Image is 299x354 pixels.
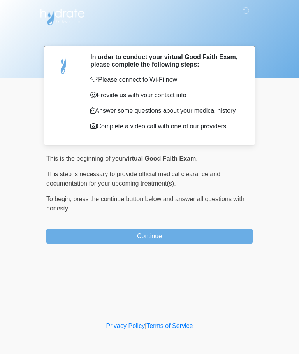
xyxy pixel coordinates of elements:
[90,53,241,68] h2: In order to conduct your virtual Good Faith Exam, please complete the following steps:
[90,122,241,131] p: Complete a video call with one of our providers
[106,322,145,329] a: Privacy Policy
[52,53,76,77] img: Agent Avatar
[46,171,220,187] span: This step is necessary to provide official medical clearance and documentation for your upcoming ...
[146,322,193,329] a: Terms of Service
[145,322,146,329] a: |
[39,6,86,26] img: Hydrate IV Bar - Arcadia Logo
[40,28,259,42] h1: ‎ ‎ ‎ ‎
[124,155,196,162] strong: virtual Good Faith Exam
[196,155,197,162] span: .
[90,75,241,84] p: Please connect to Wi-Fi now
[90,91,241,100] p: Provide us with your contact info
[46,155,124,162] span: This is the beginning of your
[90,106,241,116] p: Answer some questions about your medical history
[46,196,244,212] span: press the continue button below and answer all questions with honesty.
[46,229,253,244] button: Continue
[46,196,73,202] span: To begin,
